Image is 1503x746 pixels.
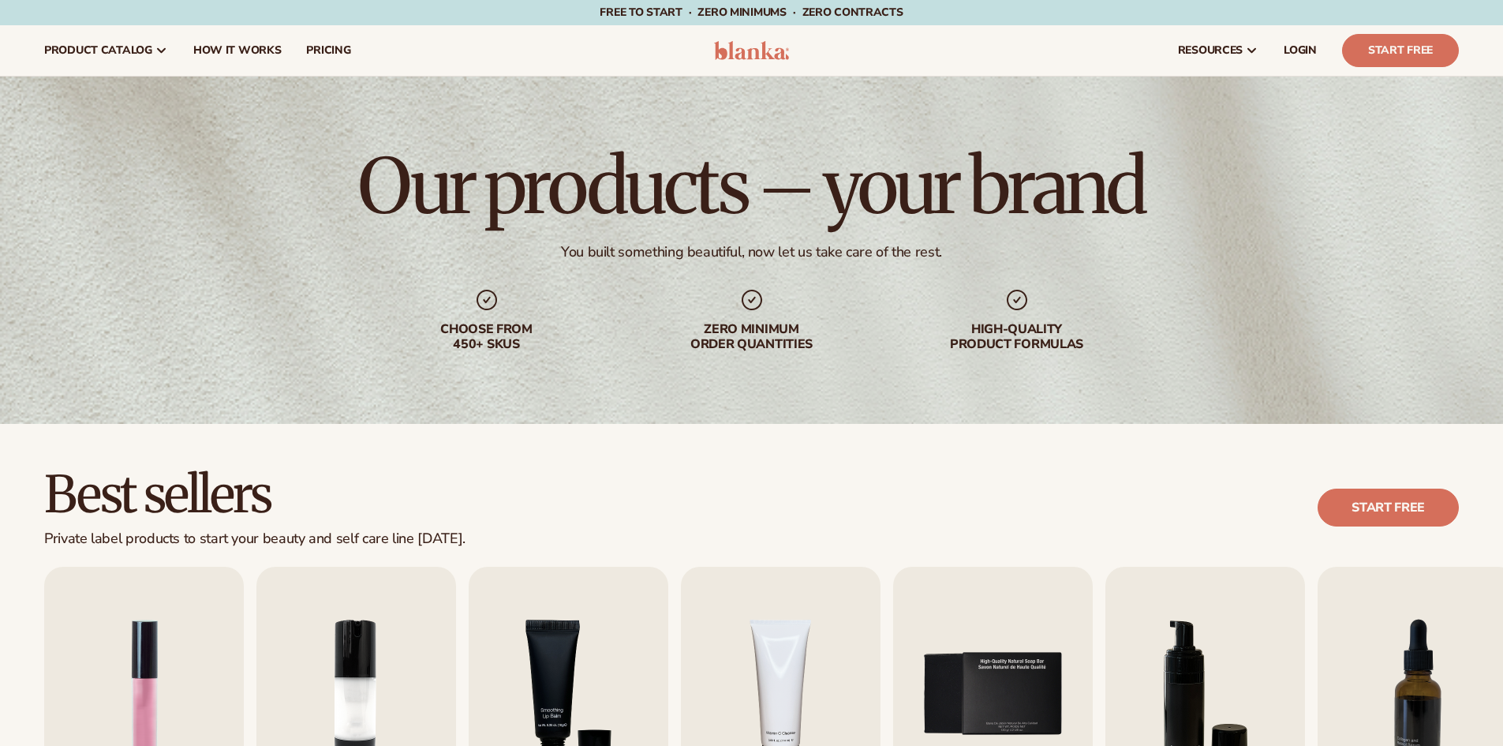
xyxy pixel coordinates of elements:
[1165,25,1271,76] a: resources
[306,44,350,57] span: pricing
[561,243,942,261] div: You built something beautiful, now let us take care of the rest.
[386,322,588,352] div: Choose from 450+ Skus
[181,25,294,76] a: How It Works
[193,44,282,57] span: How It Works
[293,25,363,76] a: pricing
[1271,25,1329,76] a: LOGIN
[1284,44,1317,57] span: LOGIN
[916,322,1118,352] div: High-quality product formulas
[44,44,152,57] span: product catalog
[44,530,465,548] div: Private label products to start your beauty and self care line [DATE].
[651,322,853,352] div: Zero minimum order quantities
[1318,489,1459,527] a: Start free
[1342,34,1459,67] a: Start Free
[32,25,181,76] a: product catalog
[358,148,1144,224] h1: Our products – your brand
[44,468,465,521] h2: Best sellers
[1178,44,1243,57] span: resources
[600,5,903,20] span: Free to start · ZERO minimums · ZERO contracts
[714,41,789,60] img: logo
